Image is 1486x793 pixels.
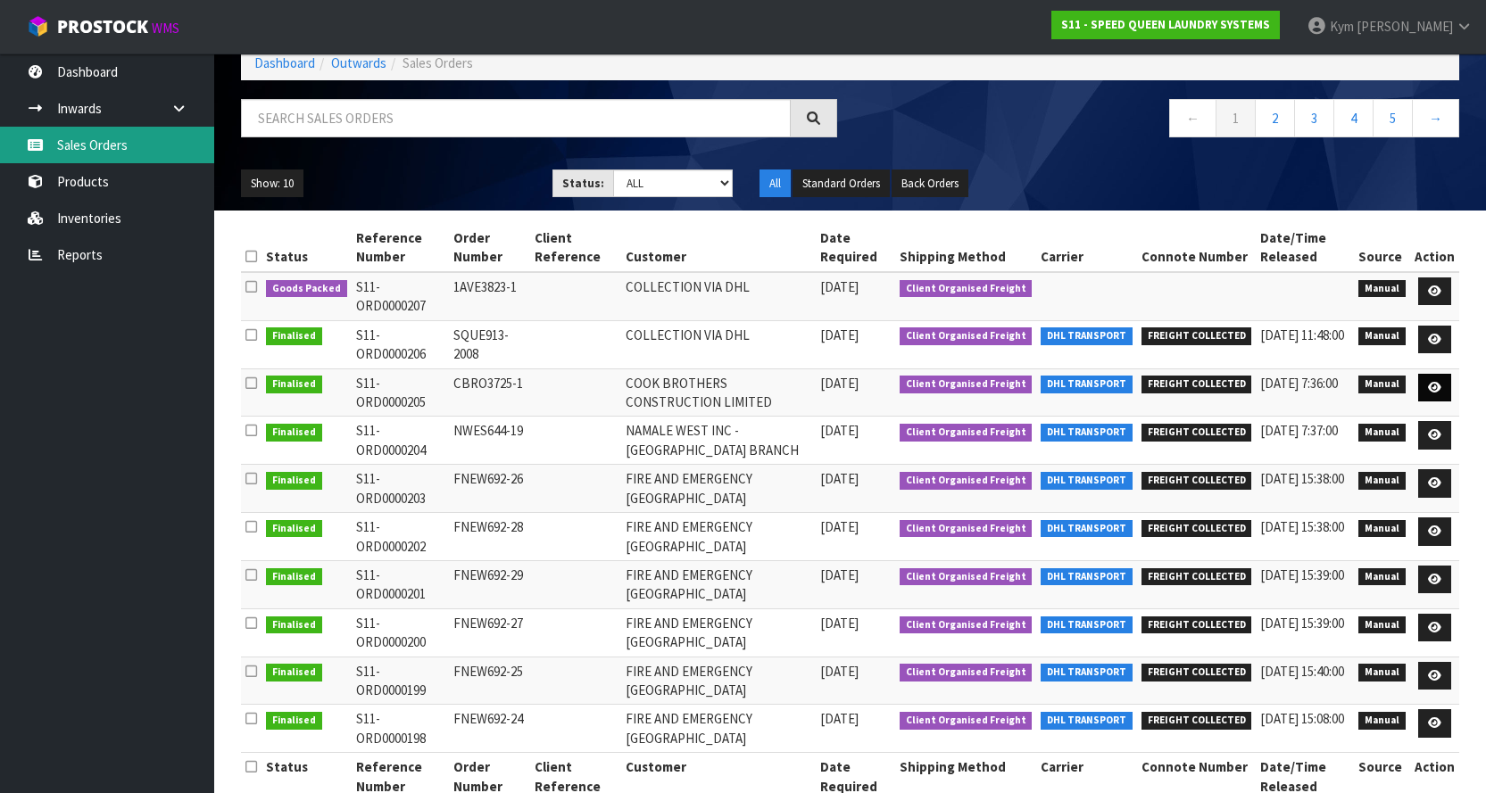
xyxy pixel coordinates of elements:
img: cube-alt.png [27,15,49,37]
span: [DATE] [820,518,859,535]
button: Standard Orders [793,169,890,198]
span: Client Organised Freight [900,568,1033,586]
th: Client Reference [530,224,621,272]
td: S11-ORD0000204 [352,417,449,465]
span: [DATE] 15:08:00 [1260,710,1344,727]
small: WMS [152,20,179,37]
span: Manual [1358,712,1406,730]
span: Sales Orders [403,54,473,71]
span: Manual [1358,616,1406,634]
span: DHL TRANSPORT [1041,327,1133,345]
span: Manual [1358,568,1406,586]
th: Action [1410,224,1459,272]
span: Finalised [266,327,322,345]
span: Manual [1358,376,1406,393]
span: Client Organised Freight [900,664,1033,681]
td: FIRE AND EMERGENCY [GEOGRAPHIC_DATA] [621,657,817,705]
td: S11-ORD0000206 [352,320,449,368]
td: CBRO3725-1 [449,368,531,417]
span: Client Organised Freight [900,327,1033,345]
th: Status [262,224,352,272]
td: S11-ORD0000199 [352,657,449,705]
span: DHL TRANSPORT [1041,712,1133,730]
th: Source [1354,224,1410,272]
span: Client Organised Freight [900,712,1033,730]
span: Client Organised Freight [900,376,1033,393]
th: Connote Number [1137,224,1257,272]
span: Finalised [266,616,322,634]
span: DHL TRANSPORT [1041,520,1133,538]
td: FIRE AND EMERGENCY [GEOGRAPHIC_DATA] [621,513,817,561]
span: Finalised [266,424,322,442]
span: [DATE] 15:39:00 [1260,615,1344,632]
td: COLLECTION VIA DHL [621,320,817,368]
span: FREIGHT COLLECTED [1141,712,1252,730]
th: Carrier [1036,224,1137,272]
td: S11-ORD0000198 [352,705,449,753]
td: S11-ORD0000202 [352,513,449,561]
th: Date/Time Released [1256,224,1354,272]
span: [DATE] [820,615,859,632]
a: 2 [1255,99,1295,137]
span: DHL TRANSPORT [1041,664,1133,681]
span: Client Organised Freight [900,424,1033,442]
span: [DATE] 15:38:00 [1260,470,1344,487]
span: [DATE] 7:37:00 [1260,422,1338,439]
span: Manual [1358,280,1406,298]
td: SQUE913-2008 [449,320,531,368]
span: Finalised [266,664,322,681]
td: 1AVE3823-1 [449,272,531,320]
td: FIRE AND EMERGENCY [GEOGRAPHIC_DATA] [621,560,817,608]
span: Goods Packed [266,280,347,298]
span: DHL TRANSPORT [1041,376,1133,393]
span: Manual [1358,520,1406,538]
td: FNEW692-24 [449,705,531,753]
span: [DATE] [820,375,859,392]
td: FIRE AND EMERGENCY [GEOGRAPHIC_DATA] [621,608,817,657]
nav: Page navigation [864,99,1460,143]
td: FIRE AND EMERGENCY [GEOGRAPHIC_DATA] [621,465,817,513]
span: ProStock [57,15,148,38]
td: NAMALE WEST INC - [GEOGRAPHIC_DATA] BRANCH [621,417,817,465]
span: DHL TRANSPORT [1041,568,1133,586]
strong: Status: [562,176,604,191]
span: [PERSON_NAME] [1357,18,1453,35]
span: Client Organised Freight [900,520,1033,538]
span: DHL TRANSPORT [1041,616,1133,634]
td: FNEW692-26 [449,465,531,513]
span: [DATE] 15:38:00 [1260,518,1344,535]
span: [DATE] [820,566,859,583]
span: Manual [1358,472,1406,490]
td: S11-ORD0000203 [352,465,449,513]
strong: S11 - SPEED QUEEN LAUNDRY SYSTEMS [1061,17,1270,32]
button: Show: 10 [241,169,303,198]
button: Back Orders [892,169,968,198]
span: Finalised [266,376,322,393]
span: Finalised [266,472,322,490]
span: FREIGHT COLLECTED [1141,376,1252,393]
th: Customer [621,224,817,272]
span: Finalised [266,568,322,586]
button: All [760,169,791,198]
span: [DATE] [820,278,859,295]
span: [DATE] [820,710,859,727]
span: [DATE] 7:36:00 [1260,375,1338,392]
span: FREIGHT COLLECTED [1141,520,1252,538]
span: Manual [1358,327,1406,345]
td: COLLECTION VIA DHL [621,272,817,320]
span: [DATE] [820,326,859,343]
a: 4 [1333,99,1374,137]
span: FREIGHT COLLECTED [1141,616,1252,634]
span: [DATE] 15:40:00 [1260,663,1344,680]
span: [DATE] 11:48:00 [1260,326,1344,343]
td: S11-ORD0000207 [352,272,449,320]
span: FREIGHT COLLECTED [1141,424,1252,442]
th: Reference Number [352,224,449,272]
span: DHL TRANSPORT [1041,472,1133,490]
th: Shipping Method [895,224,1037,272]
span: DHL TRANSPORT [1041,424,1133,442]
td: FNEW692-28 [449,513,531,561]
td: NWES644-19 [449,417,531,465]
span: Finalised [266,520,322,538]
a: Outwards [331,54,386,71]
